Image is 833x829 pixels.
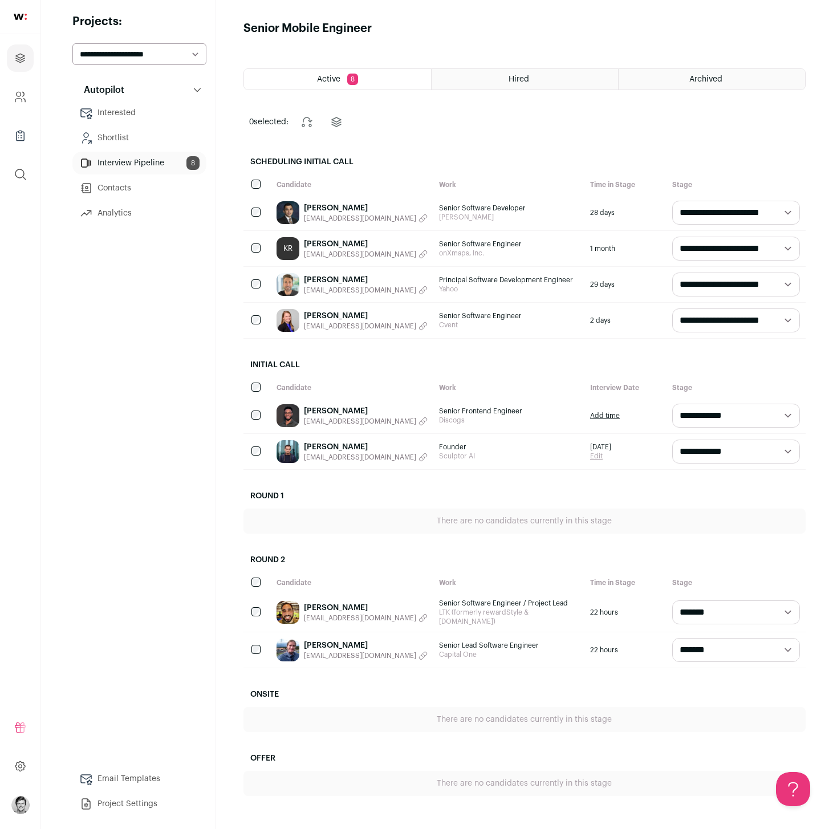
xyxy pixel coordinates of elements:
[72,14,206,30] h2: Projects:
[439,608,579,626] span: LTK (formerly rewardStyle & [DOMAIN_NAME])
[11,796,30,814] button: Open dropdown
[433,572,584,593] div: Work
[667,377,806,398] div: Stage
[72,152,206,174] a: Interview Pipeline8
[439,650,579,659] span: Capital One
[243,21,372,36] h1: Senior Mobile Engineer
[584,267,667,302] div: 29 days
[304,651,428,660] button: [EMAIL_ADDRESS][DOMAIN_NAME]
[72,101,206,124] a: Interested
[439,213,579,222] span: [PERSON_NAME]
[304,274,428,286] a: [PERSON_NAME]
[304,417,416,426] span: [EMAIL_ADDRESS][DOMAIN_NAME]
[304,250,416,259] span: [EMAIL_ADDRESS][DOMAIN_NAME]
[304,322,416,331] span: [EMAIL_ADDRESS][DOMAIN_NAME]
[186,156,200,170] span: 8
[304,214,416,223] span: [EMAIL_ADDRESS][DOMAIN_NAME]
[439,320,579,330] span: Cvent
[584,593,667,632] div: 22 hours
[277,201,299,224] img: 526d42d9340d12ab5f307ba01ce7f0eb8b37a13b92f0746bf35c099674c18c59.jpg
[304,286,428,295] button: [EMAIL_ADDRESS][DOMAIN_NAME]
[7,44,34,72] a: Projects
[304,286,416,295] span: [EMAIL_ADDRESS][DOMAIN_NAME]
[432,69,618,90] a: Hired
[72,767,206,790] a: Email Templates
[304,613,416,623] span: [EMAIL_ADDRESS][DOMAIN_NAME]
[667,572,806,593] div: Stage
[243,707,806,732] div: There are no candidates currently in this stage
[304,250,428,259] button: [EMAIL_ADDRESS][DOMAIN_NAME]
[509,75,529,83] span: Hired
[277,639,299,661] img: 6fe939a3c3794226d3dc5662d61e8fbf0da2443d5a73a002414022a82b350a58.jpg
[243,483,806,509] h2: Round 1
[590,411,620,420] a: Add time
[304,405,428,417] a: [PERSON_NAME]
[277,440,299,463] img: 238308a91489edfa8000cbc0ac6f9855e3b9aaf5cf4b970cf9175a4ad0e406d8.jpg
[439,407,579,416] span: Senior Frontend Engineer
[439,239,579,249] span: Senior Software Engineer
[439,275,579,285] span: Principal Software Development Engineer
[584,174,667,195] div: Time in Stage
[72,177,206,200] a: Contacts
[7,122,34,149] a: Company Lists
[77,83,124,97] p: Autopilot
[249,116,288,128] span: selected:
[304,238,428,250] a: [PERSON_NAME]
[243,149,806,174] h2: Scheduling Initial Call
[243,547,806,572] h2: Round 2
[243,509,806,534] div: There are no candidates currently in this stage
[271,572,433,593] div: Candidate
[72,127,206,149] a: Shortlist
[304,310,428,322] a: [PERSON_NAME]
[277,404,299,427] img: 2cb33f809fcf8269f7cea6c6858b34fb62d0309820d9c6bb88705e17b1113cb1.jpg
[271,174,433,195] div: Candidate
[439,285,579,294] span: Yahoo
[619,69,805,90] a: Archived
[433,174,584,195] div: Work
[439,641,579,650] span: Senior Lead Software Engineer
[584,632,667,668] div: 22 hours
[304,453,416,462] span: [EMAIL_ADDRESS][DOMAIN_NAME]
[347,74,358,85] span: 8
[277,601,299,624] img: f1cf1b88ad16e28dca70f3b8526e713986d8821bac875d012d01cb792b49821d
[72,79,206,101] button: Autopilot
[667,174,806,195] div: Stage
[317,75,340,83] span: Active
[439,442,579,452] span: Founder
[277,273,299,296] img: b26b8786ce0f1e3c18712c54fd3ea35577779f4b3c3a8d132ab8feb029fc889b
[584,195,667,230] div: 28 days
[439,416,579,425] span: Discogs
[72,793,206,815] a: Project Settings
[243,352,806,377] h2: Initial Call
[304,651,416,660] span: [EMAIL_ADDRESS][DOMAIN_NAME]
[14,14,27,20] img: wellfound-shorthand-0d5821cbd27db2630d0214b213865d53afaa358527fdda9d0ea32b1df1b89c2c.svg
[304,441,428,453] a: [PERSON_NAME]
[584,572,667,593] div: Time in Stage
[7,83,34,111] a: Company and ATS Settings
[584,377,667,398] div: Interview Date
[243,746,806,771] h2: Offer
[689,75,722,83] span: Archived
[304,202,428,214] a: [PERSON_NAME]
[776,772,810,806] iframe: Toggle Customer Support
[277,237,299,260] a: KR
[72,202,206,225] a: Analytics
[304,453,428,462] button: [EMAIL_ADDRESS][DOMAIN_NAME]
[584,231,667,266] div: 1 month
[304,214,428,223] button: [EMAIL_ADDRESS][DOMAIN_NAME]
[304,417,428,426] button: [EMAIL_ADDRESS][DOMAIN_NAME]
[439,452,579,461] span: Sculptor AI
[439,249,579,258] span: onXmaps, Inc.
[243,771,806,796] div: There are no candidates currently in this stage
[304,602,428,613] a: [PERSON_NAME]
[249,118,254,126] span: 0
[304,640,428,651] a: [PERSON_NAME]
[439,311,579,320] span: Senior Software Engineer
[439,599,579,608] span: Senior Software Engineer / Project Lead
[304,613,428,623] button: [EMAIL_ADDRESS][DOMAIN_NAME]
[590,442,611,452] span: [DATE]
[590,452,611,461] a: Edit
[304,322,428,331] button: [EMAIL_ADDRESS][DOMAIN_NAME]
[439,204,579,213] span: Senior Software Developer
